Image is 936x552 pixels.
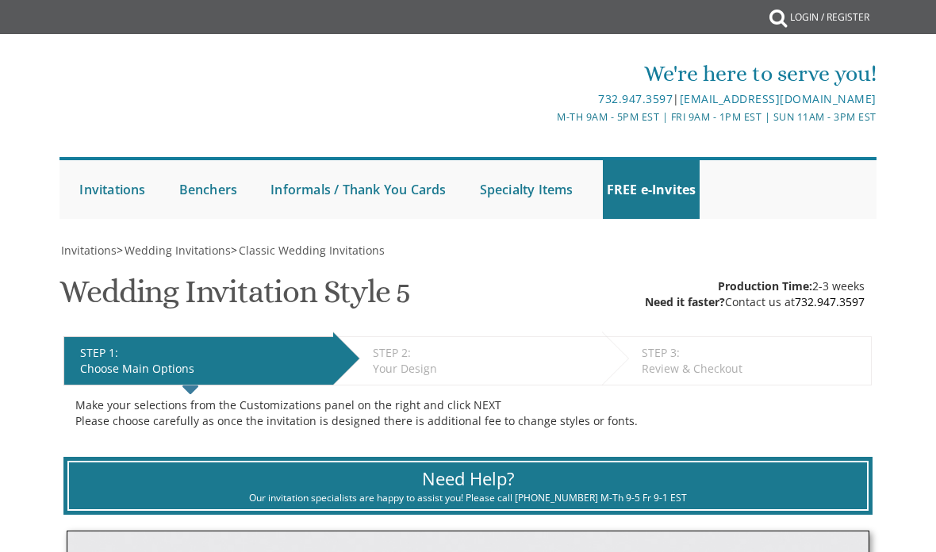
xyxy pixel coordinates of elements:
a: Benchers [175,160,242,219]
span: > [117,243,231,258]
a: 732.947.3597 [598,91,673,106]
span: Need it faster? [645,294,725,309]
span: Invitations [61,243,117,258]
span: Classic Wedding Invitations [239,243,385,258]
div: We're here to serve you! [332,58,876,90]
a: Wedding Invitations [123,243,231,258]
a: 732.947.3597 [795,294,865,309]
a: Specialty Items [476,160,577,219]
div: | [332,90,876,109]
div: Review & Checkout [642,361,863,377]
a: Invitations [75,160,149,219]
div: Need Help? [81,466,856,491]
div: Choose Main Options [80,361,325,377]
a: Classic Wedding Invitations [237,243,385,258]
div: Our invitation specialists are happy to assist you! Please call [PHONE_NUMBER] M-Th 9-5 Fr 9-1 EST [81,491,856,504]
div: 2-3 weeks Contact us at [645,278,865,310]
a: Invitations [59,243,117,258]
h1: Wedding Invitation Style 5 [59,274,410,321]
span: > [231,243,385,258]
a: [EMAIL_ADDRESS][DOMAIN_NAME] [680,91,877,106]
div: STEP 3: [642,345,863,361]
div: Your Design [373,361,595,377]
div: M-Th 9am - 5pm EST | Fri 9am - 1pm EST | Sun 11am - 3pm EST [332,109,876,125]
div: STEP 2: [373,345,595,361]
span: Wedding Invitations [125,243,231,258]
div: STEP 1: [80,345,325,361]
a: Informals / Thank You Cards [267,160,450,219]
div: Make your selections from the Customizations panel on the right and click NEXT Please choose care... [75,397,861,429]
a: FREE e-Invites [603,160,700,219]
span: Production Time: [718,278,812,293]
